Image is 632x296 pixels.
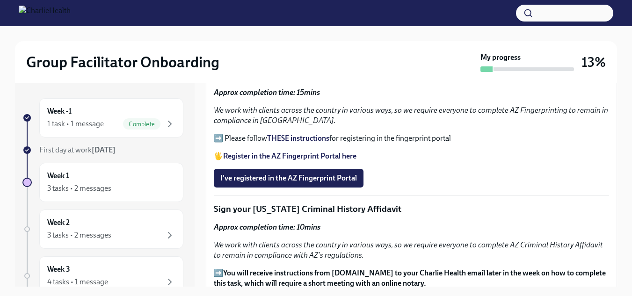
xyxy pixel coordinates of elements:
[47,264,70,274] h6: Week 3
[214,268,606,288] strong: You will receive instructions from [DOMAIN_NAME] to your Charlie Health email later in the week o...
[47,183,111,194] div: 3 tasks • 2 messages
[214,106,608,125] em: We work with clients across the country in various ways, so we require everyone to complete AZ Fi...
[22,145,183,155] a: First day at work[DATE]
[47,277,108,287] div: 4 tasks • 1 message
[214,268,609,289] p: ➡️
[22,256,183,296] a: Week 34 tasks • 1 message
[214,88,320,97] strong: Approx completion time: 15mins
[22,98,183,137] a: Week -11 task • 1 messageComplete
[220,173,357,183] span: I've registered in the AZ Fingerprint Portal
[214,169,363,188] button: I've registered in the AZ Fingerprint Portal
[480,52,521,63] strong: My progress
[47,171,69,181] h6: Week 1
[214,240,603,260] em: We work with clients across the country in various ways, so we require everyone to complete AZ Cr...
[214,151,609,161] p: 🖐️
[47,106,72,116] h6: Week -1
[123,121,160,128] span: Complete
[22,209,183,249] a: Week 23 tasks • 2 messages
[223,152,356,160] a: Register in the AZ Fingerprint Portal here
[267,134,329,143] a: THESE instructions
[214,223,320,231] strong: Approx completion time: 10mins
[19,6,71,21] img: CharlieHealth
[92,145,116,154] strong: [DATE]
[214,203,609,215] p: Sign your [US_STATE] Criminal History Affidavit
[39,145,116,154] span: First day at work
[47,230,111,240] div: 3 tasks • 2 messages
[214,133,609,144] p: ➡️ Please follow for registering in the fingerprint portal
[47,119,104,129] div: 1 task • 1 message
[22,163,183,202] a: Week 13 tasks • 2 messages
[581,54,606,71] h3: 13%
[47,217,70,228] h6: Week 2
[26,53,219,72] h2: Group Facilitator Onboarding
